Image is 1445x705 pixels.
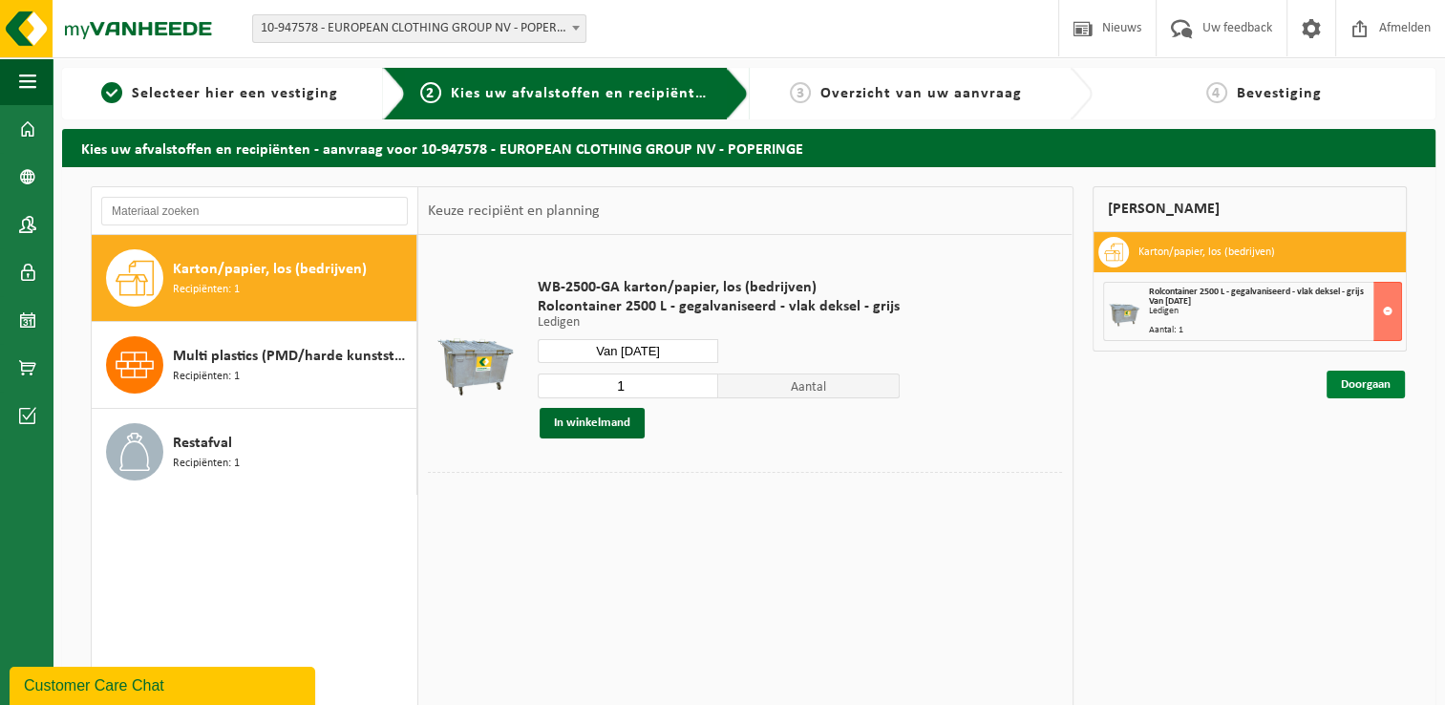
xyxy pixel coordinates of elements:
[538,339,719,363] input: Selecteer datum
[1093,186,1408,232] div: [PERSON_NAME]
[418,187,609,235] div: Keuze recipiënt en planning
[173,281,240,299] span: Recipiënten: 1
[173,368,240,386] span: Recipiënten: 1
[253,15,585,42] span: 10-947578 - EUROPEAN CLOTHING GROUP NV - POPERINGE
[173,432,232,455] span: Restafval
[92,235,417,322] button: Karton/papier, los (bedrijven) Recipiënten: 1
[790,82,811,103] span: 3
[1149,307,1402,316] div: Ledigen
[1149,326,1402,335] div: Aantal: 1
[538,278,900,297] span: WB-2500-GA karton/papier, los (bedrijven)
[92,409,417,495] button: Restafval Recipiënten: 1
[62,129,1435,166] h2: Kies uw afvalstoffen en recipiënten - aanvraag voor 10-947578 - EUROPEAN CLOTHING GROUP NV - POPE...
[10,663,319,705] iframe: chat widget
[451,86,713,101] span: Kies uw afvalstoffen en recipiënten
[92,322,417,409] button: Multi plastics (PMD/harde kunststoffen/spanbanden/EPS/folie naturel/folie gemengd) Recipiënten: 1
[101,82,122,103] span: 1
[1138,237,1275,267] h3: Karton/papier, los (bedrijven)
[1237,86,1322,101] span: Bevestiging
[1149,287,1364,297] span: Rolcontainer 2500 L - gegalvaniseerd - vlak deksel - grijs
[540,408,645,438] button: In winkelmand
[820,86,1022,101] span: Overzicht van uw aanvraag
[173,345,412,368] span: Multi plastics (PMD/harde kunststoffen/spanbanden/EPS/folie naturel/folie gemengd)
[1149,296,1191,307] strong: Van [DATE]
[252,14,586,43] span: 10-947578 - EUROPEAN CLOTHING GROUP NV - POPERINGE
[132,86,338,101] span: Selecteer hier een vestiging
[173,258,367,281] span: Karton/papier, los (bedrijven)
[1327,371,1405,398] a: Doorgaan
[538,297,900,316] span: Rolcontainer 2500 L - gegalvaniseerd - vlak deksel - grijs
[72,82,368,105] a: 1Selecteer hier een vestiging
[1206,82,1227,103] span: 4
[101,197,408,225] input: Materiaal zoeken
[718,374,900,398] span: Aantal
[420,82,441,103] span: 2
[173,455,240,473] span: Recipiënten: 1
[538,316,900,330] p: Ledigen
